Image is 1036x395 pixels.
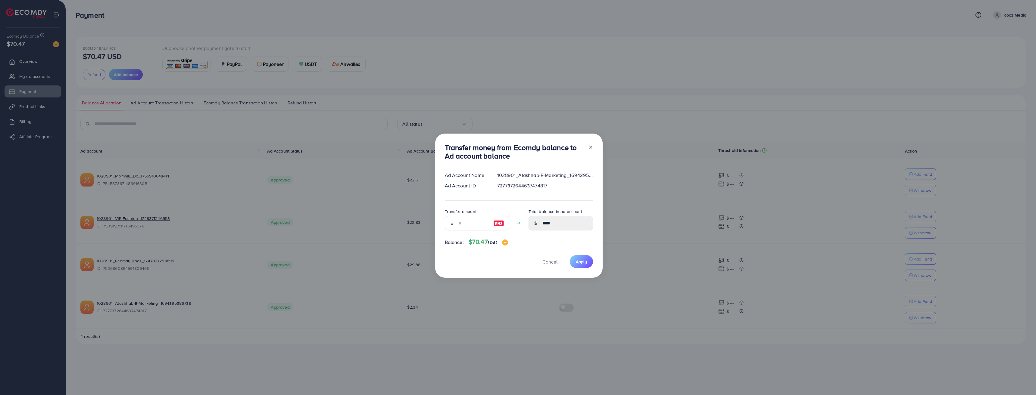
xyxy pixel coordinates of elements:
span: Cancel [542,258,557,265]
div: 7277372644637474817 [492,182,598,189]
label: Total balance in ad account [529,208,582,214]
button: Apply [570,255,593,268]
button: Cancel [535,255,565,268]
h4: $70.47 [469,238,508,246]
img: image [493,220,504,227]
span: USD [488,239,497,245]
iframe: Chat [1010,368,1031,390]
span: Apply [576,259,587,265]
h3: Transfer money from Ecomdy balance to Ad account balance [445,143,583,161]
div: Ad Account ID [440,182,493,189]
label: Transfer amount [445,208,476,214]
img: image [502,239,508,245]
div: Ad Account Name [440,172,493,179]
div: 1028901_Alashhab-E-Marketing_1694395386739 [492,172,598,179]
span: Balance: [445,239,464,246]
